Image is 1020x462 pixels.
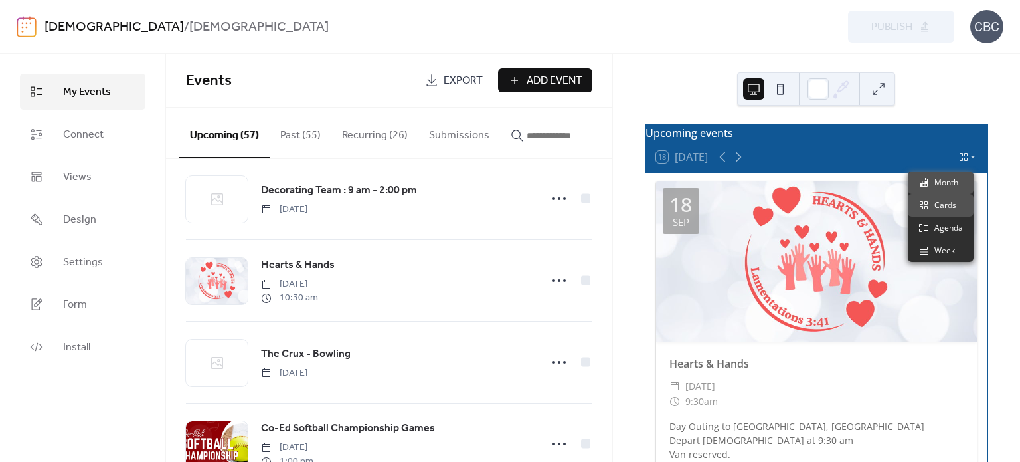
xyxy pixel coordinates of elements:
div: 18 [669,195,692,215]
button: Submissions [418,108,500,157]
span: [DATE] [261,277,318,291]
button: Upcoming (57) [179,108,270,158]
b: [DEMOGRAPHIC_DATA] [189,15,329,40]
a: Export [415,68,493,92]
span: My Events [63,84,111,100]
a: [DEMOGRAPHIC_DATA] [44,15,184,40]
img: logo [17,16,37,37]
span: Design [63,212,96,228]
div: ​ [669,394,680,409]
div: Upcoming events [645,125,987,141]
span: Month [934,177,958,189]
span: The Crux - Bowling [261,346,351,362]
div: ​ [669,378,680,394]
span: Co-Ed Softball Championship Games [261,421,435,437]
span: Week [934,245,955,257]
span: Agenda [934,222,963,234]
span: Form [63,297,87,313]
a: Design [20,201,145,237]
div: Hearts & Hands [656,356,977,372]
button: Add Event [498,68,592,92]
a: Decorating Team : 9 am - 2:00 pm [261,182,417,199]
span: Connect [63,127,104,143]
span: 9:30am [685,394,718,409]
b: / [184,15,189,40]
span: [DATE] [261,203,307,217]
a: Form [20,287,145,322]
span: Install [63,340,90,356]
button: Past (55) [270,108,331,157]
span: Cards [934,199,956,211]
button: Recurring (26) [331,108,418,157]
span: Decorating Team : 9 am - 2:00 pm [261,183,417,199]
a: The Crux - Bowling [261,346,351,363]
span: Views [63,170,92,185]
a: Settings [20,244,145,280]
div: Sep [673,217,689,227]
div: CBC [970,10,1003,43]
span: [DATE] [685,378,715,394]
a: Co-Ed Softball Championship Games [261,420,435,437]
span: Events [186,66,232,96]
span: Hearts & Hands [261,257,335,273]
a: My Events [20,74,145,110]
a: Connect [20,116,145,152]
span: Export [444,73,483,89]
span: Settings [63,255,103,271]
span: 10:30 am [261,291,318,305]
span: [DATE] [261,441,313,455]
span: Add Event [527,73,582,89]
span: [DATE] [261,366,307,380]
a: Install [20,329,145,365]
a: Views [20,159,145,195]
a: Hearts & Hands [261,257,335,274]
